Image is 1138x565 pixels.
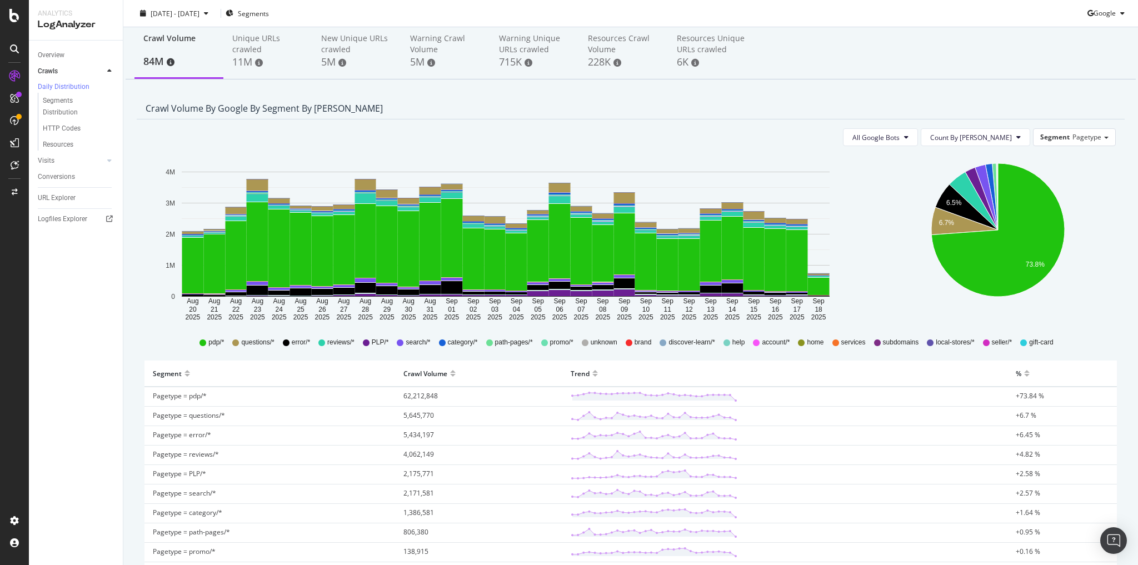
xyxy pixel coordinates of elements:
[882,155,1114,322] svg: A chart.
[338,298,350,306] text: Aug
[146,103,383,114] div: Crawl Volume by google by Segment by [PERSON_NAME]
[791,298,803,306] text: Sep
[1100,527,1127,554] div: Open Intercom Messenger
[403,449,434,459] span: 4,062,149
[815,306,822,313] text: 18
[403,547,428,556] span: 138,915
[575,298,587,306] text: Sep
[143,33,214,54] div: Crawl Volume
[315,313,330,321] text: 2025
[410,33,481,55] div: Warning Crawl Volume
[640,298,652,306] text: Sep
[446,298,458,306] text: Sep
[153,430,211,439] span: Pagetype = error/*
[936,338,974,347] span: local-stores/*
[513,306,521,313] text: 04
[38,192,76,204] div: URL Explorer
[1029,338,1053,347] span: gift-card
[43,95,104,118] div: Segments Distribution
[38,171,75,183] div: Conversions
[732,338,745,347] span: help
[38,9,114,18] div: Analytics
[470,306,477,313] text: 02
[662,298,674,306] text: Sep
[327,338,355,347] span: reviews/*
[405,306,413,313] text: 30
[770,298,782,306] text: Sep
[38,49,64,61] div: Overview
[381,298,393,306] text: Aug
[250,313,265,321] text: 2025
[1016,430,1040,439] span: +6.45 %
[403,364,447,382] div: Crawl Volume
[146,155,865,322] div: A chart.
[166,231,175,238] text: 2M
[403,488,434,498] span: 2,171,581
[38,155,104,167] a: Visits
[1016,488,1040,498] span: +2.57 %
[297,306,305,313] text: 25
[232,306,240,313] text: 22
[362,306,370,313] text: 28
[618,298,631,306] text: Sep
[750,306,758,313] text: 15
[38,82,89,92] div: Daily Distribution
[556,306,563,313] text: 06
[43,139,115,151] a: Resources
[403,430,434,439] span: 5,434,197
[372,338,389,347] span: PLP/*
[682,313,697,321] text: 2025
[683,298,695,306] text: Sep
[38,171,115,183] a: Conversions
[166,199,175,207] text: 3M
[43,95,115,118] a: Segments Distribution
[272,313,287,321] text: 2025
[38,66,104,77] a: Crawls
[939,219,954,227] text: 6.7%
[424,298,436,306] text: Aug
[532,298,545,306] text: Sep
[336,313,351,321] text: 2025
[599,306,607,313] text: 08
[38,49,115,61] a: Overview
[1016,547,1040,556] span: +0.16 %
[768,313,783,321] text: 2025
[153,364,182,382] div: Segment
[553,298,566,306] text: Sep
[295,298,306,306] text: Aug
[677,55,748,69] div: 6K
[748,298,760,306] text: Sep
[591,338,617,347] span: unknown
[535,306,542,313] text: 05
[38,155,54,167] div: Visits
[531,313,546,321] text: 2025
[571,364,590,382] div: Trend
[166,168,175,176] text: 4M
[208,298,220,306] text: Aug
[43,123,115,134] a: HTTP Codes
[491,306,499,313] text: 03
[1016,364,1021,382] div: %
[617,313,632,321] text: 2025
[380,313,395,321] text: 2025
[1016,508,1040,517] span: +1.64 %
[883,338,919,347] span: subdomains
[43,123,81,134] div: HTTP Codes
[403,508,434,517] span: 1,386,581
[276,306,283,313] text: 24
[762,338,790,347] span: account/*
[232,55,303,69] div: 11M
[226,4,269,22] button: Segments
[228,313,243,321] text: 2025
[273,298,285,306] text: Aug
[707,306,715,313] text: 13
[153,508,222,517] span: Pagetype = category/*
[143,54,214,69] div: 84M
[132,8,216,18] button: [DATE] - [DATE]
[635,338,652,347] span: brand
[153,527,230,537] span: Pagetype = path-pages/*
[321,55,392,69] div: 5M
[660,313,675,321] text: 2025
[445,313,460,321] text: 2025
[921,128,1030,146] button: Count By [PERSON_NAME]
